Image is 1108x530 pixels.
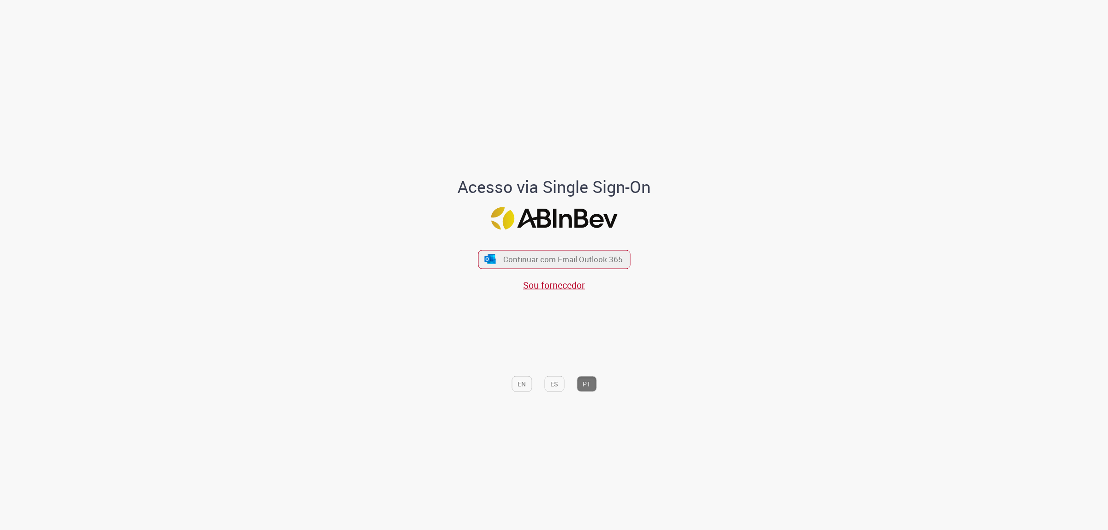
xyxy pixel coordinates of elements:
[523,278,585,291] a: Sou fornecedor
[512,376,532,391] button: EN
[426,178,682,196] h1: Acesso via Single Sign-On
[577,376,596,391] button: PT
[484,254,497,264] img: ícone Azure/Microsoft 360
[491,207,617,229] img: Logo ABInBev
[544,376,564,391] button: ES
[503,254,623,265] span: Continuar com Email Outlook 365
[478,250,630,269] button: ícone Azure/Microsoft 360 Continuar com Email Outlook 365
